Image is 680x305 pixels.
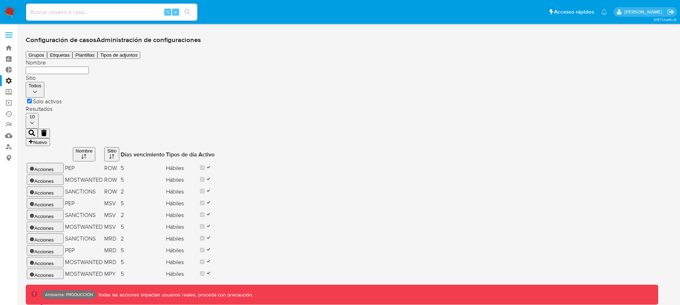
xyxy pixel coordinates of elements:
[554,8,594,16] span: Accesos rápidos
[667,8,675,16] a: Salir
[624,9,665,15] p: pio.zecchi@mercadolibre.com
[26,7,197,17] input: Buscar usuario o caso...
[45,293,93,296] p: Ambiente: PRODUCCIÓN
[96,291,253,298] p: Todas las acciones impactan usuarios reales, proceda con precaución.
[601,9,607,15] a: Notificaciones
[165,9,170,15] span: ⌥
[180,7,195,17] button: search-icon
[175,9,177,15] span: s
